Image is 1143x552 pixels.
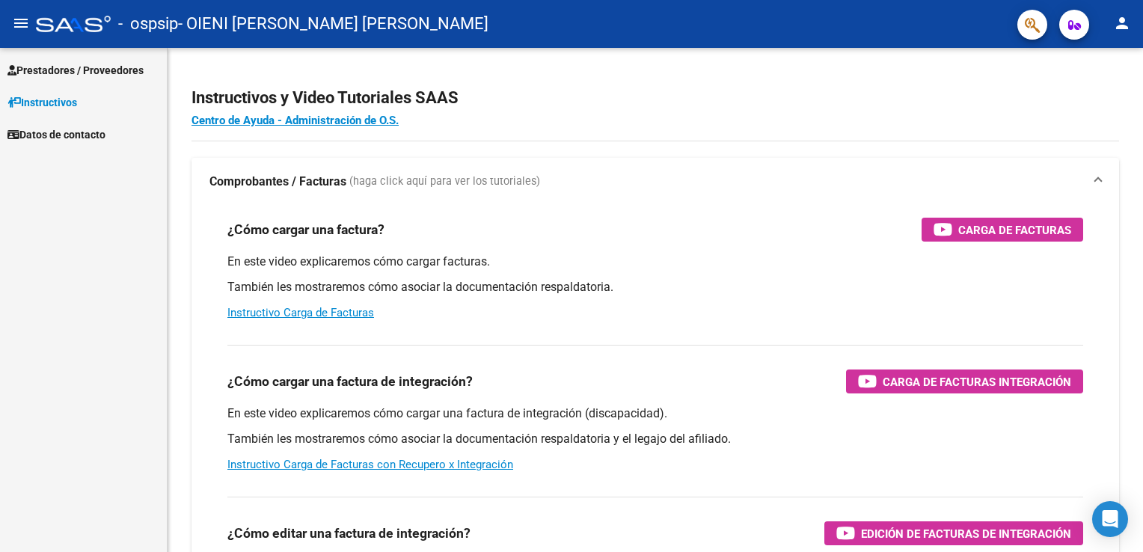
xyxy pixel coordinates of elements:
[922,218,1083,242] button: Carga de Facturas
[958,221,1071,239] span: Carga de Facturas
[209,174,346,190] strong: Comprobantes / Facturas
[191,158,1119,206] mat-expansion-panel-header: Comprobantes / Facturas (haga click aquí para ver los tutoriales)
[1092,501,1128,537] div: Open Intercom Messenger
[883,372,1071,391] span: Carga de Facturas Integración
[227,254,1083,270] p: En este video explicaremos cómo cargar facturas.
[846,369,1083,393] button: Carga de Facturas Integración
[7,126,105,143] span: Datos de contacto
[227,371,473,392] h3: ¿Cómo cargar una factura de integración?
[227,279,1083,295] p: También les mostraremos cómo asociar la documentación respaldatoria.
[12,14,30,32] mat-icon: menu
[824,521,1083,545] button: Edición de Facturas de integración
[178,7,488,40] span: - OIENI [PERSON_NAME] [PERSON_NAME]
[191,114,399,127] a: Centro de Ayuda - Administración de O.S.
[227,523,471,544] h3: ¿Cómo editar una factura de integración?
[227,306,374,319] a: Instructivo Carga de Facturas
[7,62,144,79] span: Prestadores / Proveedores
[861,524,1071,543] span: Edición de Facturas de integración
[118,7,178,40] span: - ospsip
[7,94,77,111] span: Instructivos
[227,219,384,240] h3: ¿Cómo cargar una factura?
[227,458,513,471] a: Instructivo Carga de Facturas con Recupero x Integración
[227,431,1083,447] p: También les mostraremos cómo asociar la documentación respaldatoria y el legajo del afiliado.
[1113,14,1131,32] mat-icon: person
[227,405,1083,422] p: En este video explicaremos cómo cargar una factura de integración (discapacidad).
[349,174,540,190] span: (haga click aquí para ver los tutoriales)
[191,84,1119,112] h2: Instructivos y Video Tutoriales SAAS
